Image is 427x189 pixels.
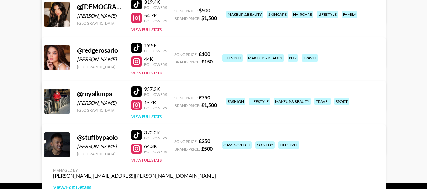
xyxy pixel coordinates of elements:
[201,15,217,21] strong: $ 1,500
[144,99,167,106] div: 157K
[144,136,167,140] div: Followers
[144,106,167,110] div: Followers
[77,13,124,19] div: [PERSON_NAME]
[174,9,198,13] span: Song Price:
[288,54,298,62] div: pov
[144,92,167,97] div: Followers
[77,46,124,54] div: @ redgerosario
[77,21,124,26] div: [GEOGRAPHIC_DATA]
[334,98,349,105] div: sport
[131,27,162,32] button: View Full Stats
[77,108,124,113] div: [GEOGRAPHIC_DATA]
[144,56,167,62] div: 44K
[144,149,167,154] div: Followers
[144,62,167,67] div: Followers
[199,138,210,144] strong: £ 250
[274,98,311,105] div: makeup & beauty
[77,90,124,98] div: @ royalkmpa
[144,42,167,49] div: 19.5K
[174,147,200,151] span: Brand Price:
[77,3,124,11] div: @ [DEMOGRAPHIC_DATA]
[201,145,213,151] strong: £ 500
[174,60,200,64] span: Brand Price:
[77,143,124,150] div: [PERSON_NAME]
[144,49,167,53] div: Followers
[199,7,210,13] strong: $ 500
[317,11,338,18] div: lifestyle
[249,98,270,105] div: lifestyle
[77,133,124,141] div: @ stuffbypaolo
[144,129,167,136] div: 372.2K
[255,141,275,149] div: comedy
[342,11,357,18] div: family
[222,54,243,62] div: lifestyle
[226,11,263,18] div: makeup & beauty
[174,139,198,144] span: Song Price:
[201,58,213,64] strong: £ 150
[144,86,167,92] div: 957.3K
[77,64,124,69] div: [GEOGRAPHIC_DATA]
[144,12,167,19] div: 54.7K
[174,16,200,21] span: Brand Price:
[314,98,331,105] div: travel
[199,94,210,100] strong: £ 750
[226,98,245,105] div: fashion
[53,173,216,179] div: [PERSON_NAME][EMAIL_ADDRESS][PERSON_NAME][DOMAIN_NAME]
[53,168,216,173] div: Managed By
[144,143,167,149] div: 64.3K
[247,54,284,62] div: makeup & beauty
[174,103,200,108] span: Brand Price:
[201,102,217,108] strong: £ 1,500
[131,114,162,119] button: View Full Stats
[131,71,162,75] button: View Full Stats
[144,19,167,23] div: Followers
[267,11,288,18] div: skincare
[292,11,313,18] div: haircare
[278,141,299,149] div: lifestyle
[77,56,124,62] div: [PERSON_NAME]
[302,54,318,62] div: travel
[174,96,198,100] span: Song Price:
[77,100,124,106] div: [PERSON_NAME]
[199,51,210,57] strong: £ 100
[222,141,252,149] div: gaming/tech
[174,52,198,57] span: Song Price:
[144,5,167,10] div: Followers
[77,151,124,156] div: [GEOGRAPHIC_DATA]
[131,158,162,162] button: View Full Stats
